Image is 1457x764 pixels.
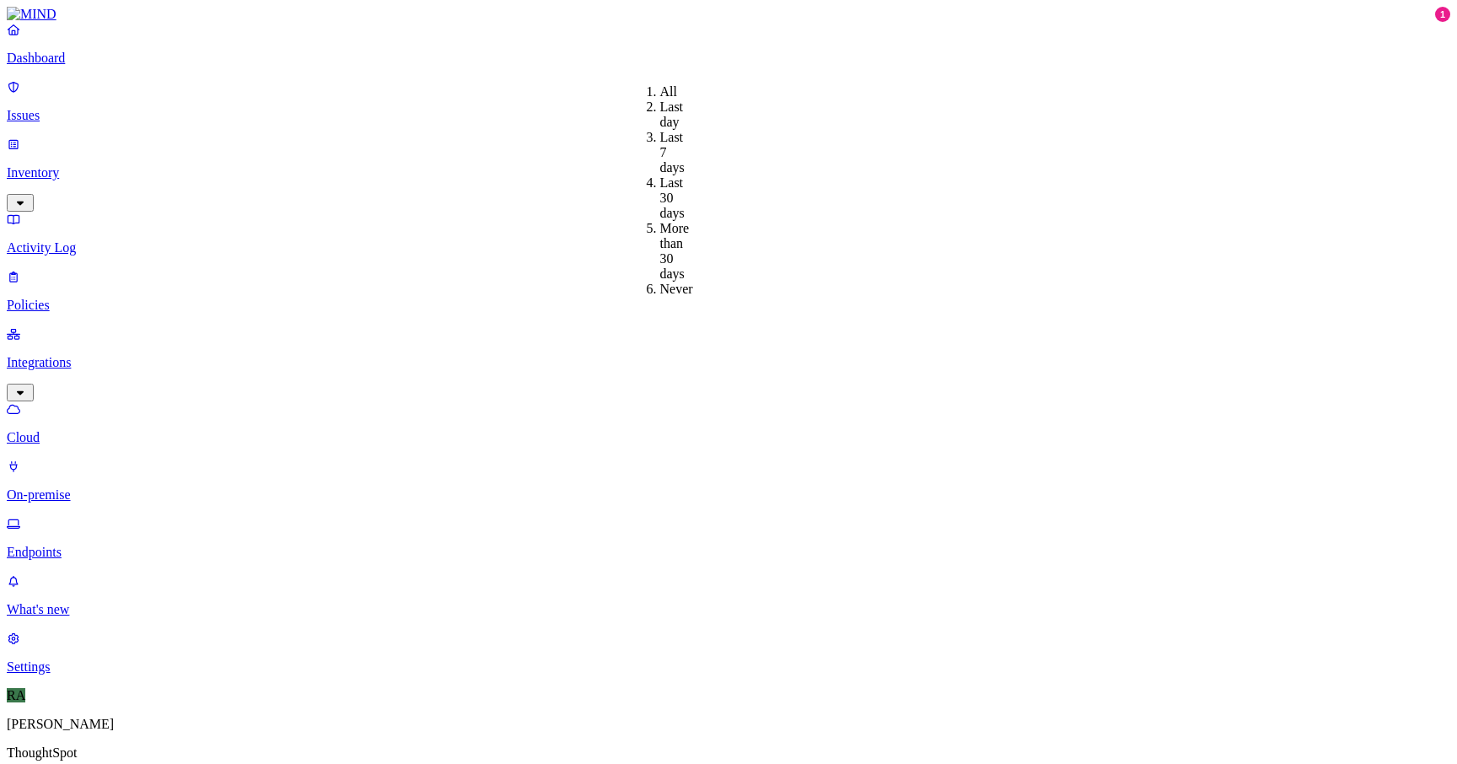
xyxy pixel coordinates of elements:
[7,745,1450,761] p: ThoughtSpot
[7,137,1450,209] a: Inventory
[1435,7,1450,22] div: 1
[7,459,1450,503] a: On-premise
[7,298,1450,313] p: Policies
[7,430,1450,445] p: Cloud
[7,602,1450,617] p: What's new
[7,7,56,22] img: MIND
[7,545,1450,560] p: Endpoints
[7,326,1450,399] a: Integrations
[7,165,1450,180] p: Inventory
[7,269,1450,313] a: Policies
[7,688,25,702] span: RA
[7,516,1450,560] a: Endpoints
[7,7,1450,22] a: MIND
[7,355,1450,370] p: Integrations
[7,401,1450,445] a: Cloud
[7,22,1450,66] a: Dashboard
[7,79,1450,123] a: Issues
[7,240,1450,256] p: Activity Log
[7,659,1450,675] p: Settings
[7,108,1450,123] p: Issues
[7,631,1450,675] a: Settings
[7,212,1450,256] a: Activity Log
[7,573,1450,617] a: What's new
[7,51,1450,66] p: Dashboard
[7,487,1450,503] p: On-premise
[7,717,1450,732] p: [PERSON_NAME]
